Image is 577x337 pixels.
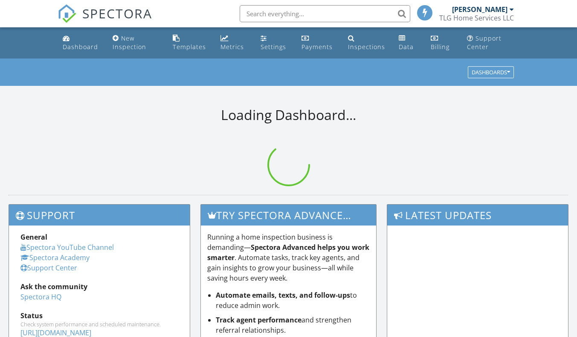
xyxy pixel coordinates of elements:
strong: Track agent performance [216,315,302,325]
a: Support Center [464,31,518,55]
input: Search everything... [240,5,410,22]
a: Spectora YouTube Channel [20,243,114,252]
a: Support Center [20,263,77,273]
strong: Automate emails, texts, and follow-ups [216,290,350,300]
a: Spectora HQ [20,292,61,302]
span: SPECTORA [82,4,152,22]
a: Data [395,31,421,55]
div: Templates [173,43,206,51]
h3: Latest Updates [387,205,568,226]
div: [PERSON_NAME] [452,5,507,14]
div: Settings [261,43,286,51]
div: Support Center [467,34,502,51]
a: Templates [169,31,210,55]
a: SPECTORA [58,12,152,29]
a: Spectora Academy [20,253,90,262]
div: Dashboard [63,43,98,51]
div: Ask the community [20,281,178,292]
div: Inspections [348,43,385,51]
a: Payments [298,31,338,55]
a: Metrics [217,31,251,55]
strong: General [20,232,47,242]
a: Inspections [345,31,389,55]
a: Dashboard [59,31,102,55]
p: Running a home inspection business is demanding— . Automate tasks, track key agents, and gain ins... [207,232,370,283]
a: Billing [427,31,457,55]
div: Metrics [220,43,244,51]
img: The Best Home Inspection Software - Spectora [58,4,76,23]
h3: Try spectora advanced [DATE] [201,205,377,226]
div: Status [20,311,178,321]
div: Data [399,43,414,51]
a: Settings [257,31,291,55]
a: New Inspection [109,31,162,55]
div: Check system performance and scheduled maintenance. [20,321,178,328]
li: and strengthen referral relationships. [216,315,370,335]
div: TLG Home Services LLC [439,14,514,22]
div: Billing [431,43,449,51]
li: to reduce admin work. [216,290,370,311]
button: Dashboards [468,67,514,79]
strong: Spectora Advanced helps you work smarter [207,243,369,262]
div: Payments [302,43,333,51]
h3: Support [9,205,190,226]
div: Dashboards [472,70,510,76]
div: New Inspection [113,34,146,51]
